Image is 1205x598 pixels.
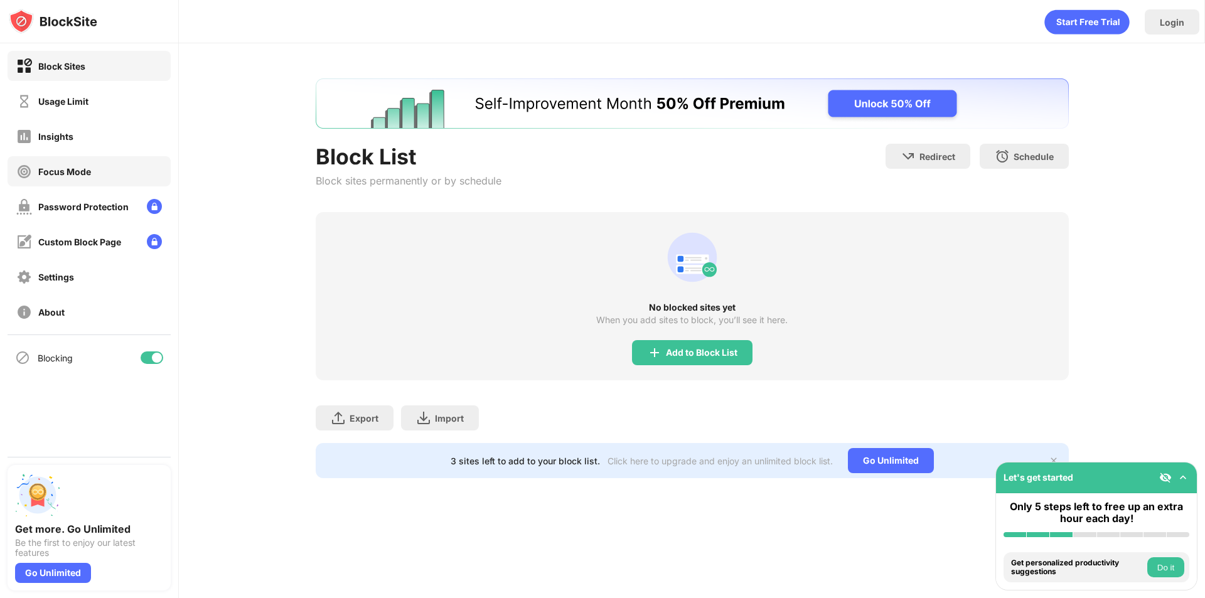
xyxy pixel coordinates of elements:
img: time-usage-off.svg [16,93,32,109]
img: about-off.svg [16,304,32,320]
div: Let's get started [1004,472,1073,483]
div: Login [1160,17,1184,28]
img: push-unlimited.svg [15,473,60,518]
img: settings-off.svg [16,269,32,285]
div: Password Protection [38,201,129,212]
div: No blocked sites yet [316,302,1069,312]
div: Blocking [38,353,73,363]
div: Usage Limit [38,96,88,107]
div: Import [435,413,464,424]
div: Add to Block List [666,348,737,358]
div: Go Unlimited [848,448,934,473]
div: Go Unlimited [15,563,91,583]
div: Redirect [919,151,955,162]
div: Export [350,413,378,424]
div: Settings [38,272,74,282]
div: animation [662,227,722,287]
div: Be the first to enjoy our latest features [15,538,163,558]
iframe: Banner [316,78,1069,129]
img: lock-menu.svg [147,199,162,214]
img: blocking-icon.svg [15,350,30,365]
img: eye-not-visible.svg [1159,471,1172,484]
div: Custom Block Page [38,237,121,247]
div: Insights [38,131,73,142]
img: insights-off.svg [16,129,32,144]
div: About [38,307,65,318]
img: logo-blocksite.svg [9,9,97,34]
div: Schedule [1014,151,1054,162]
div: 3 sites left to add to your block list. [451,456,600,466]
img: block-on.svg [16,58,32,74]
img: customize-block-page-off.svg [16,234,32,250]
div: Get more. Go Unlimited [15,523,163,535]
img: focus-off.svg [16,164,32,179]
button: Do it [1147,557,1184,577]
img: x-button.svg [1049,456,1059,466]
div: Block List [316,144,501,169]
img: lock-menu.svg [147,234,162,249]
div: Block Sites [38,61,85,72]
div: Only 5 steps left to free up an extra hour each day! [1004,501,1189,525]
div: Block sites permanently or by schedule [316,174,501,187]
div: Get personalized productivity suggestions [1011,558,1144,577]
img: password-protection-off.svg [16,199,32,215]
div: animation [1044,9,1130,35]
div: When you add sites to block, you’ll see it here. [596,315,788,325]
div: Focus Mode [38,166,91,177]
img: omni-setup-toggle.svg [1177,471,1189,484]
div: Click here to upgrade and enjoy an unlimited block list. [608,456,833,466]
